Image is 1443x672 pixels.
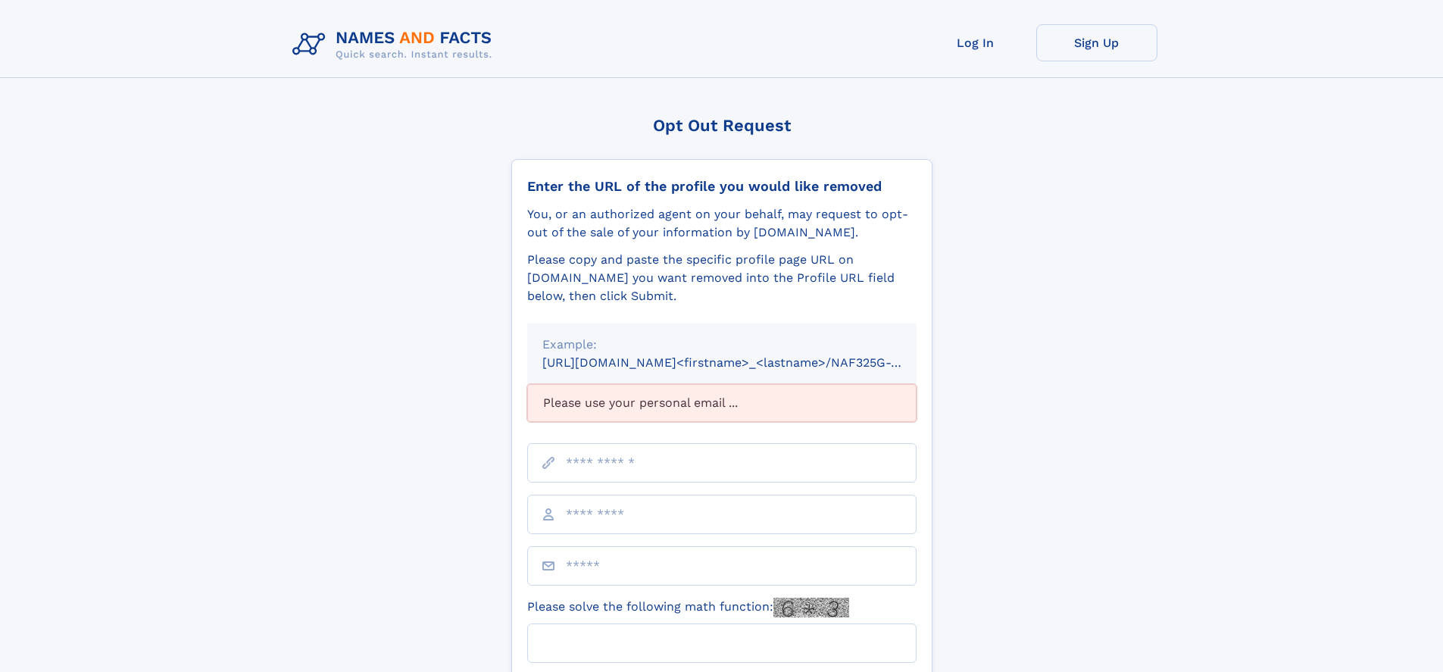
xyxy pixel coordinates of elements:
small: [URL][DOMAIN_NAME]<firstname>_<lastname>/NAF325G-xxxxxxxx [542,355,945,370]
label: Please solve the following math function: [527,598,849,617]
img: Logo Names and Facts [286,24,504,65]
div: You, or an authorized agent on your behalf, may request to opt-out of the sale of your informatio... [527,205,917,242]
div: Example: [542,336,901,354]
a: Log In [915,24,1036,61]
a: Sign Up [1036,24,1157,61]
div: Please use your personal email ... [527,384,917,422]
div: Opt Out Request [511,116,932,135]
div: Please copy and paste the specific profile page URL on [DOMAIN_NAME] you want removed into the Pr... [527,251,917,305]
div: Enter the URL of the profile you would like removed [527,178,917,195]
